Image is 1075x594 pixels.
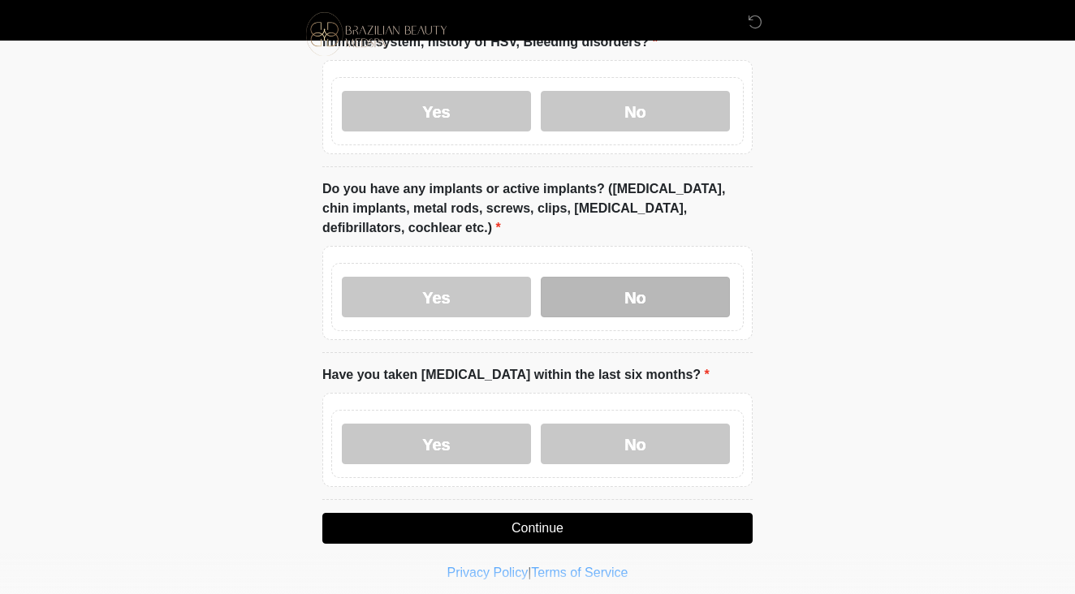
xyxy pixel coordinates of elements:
[342,91,531,131] label: Yes
[447,566,529,579] a: Privacy Policy
[342,424,531,464] label: Yes
[306,12,447,56] img: Brazilian Beauty Medspa Logo
[528,566,531,579] a: |
[541,277,730,317] label: No
[541,91,730,131] label: No
[322,365,710,385] label: Have you taken [MEDICAL_DATA] within the last six months?
[322,179,753,238] label: Do you have any implants or active implants? ([MEDICAL_DATA], chin implants, metal rods, screws, ...
[531,566,628,579] a: Terms of Service
[541,424,730,464] label: No
[342,277,531,317] label: Yes
[322,513,753,544] button: Continue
